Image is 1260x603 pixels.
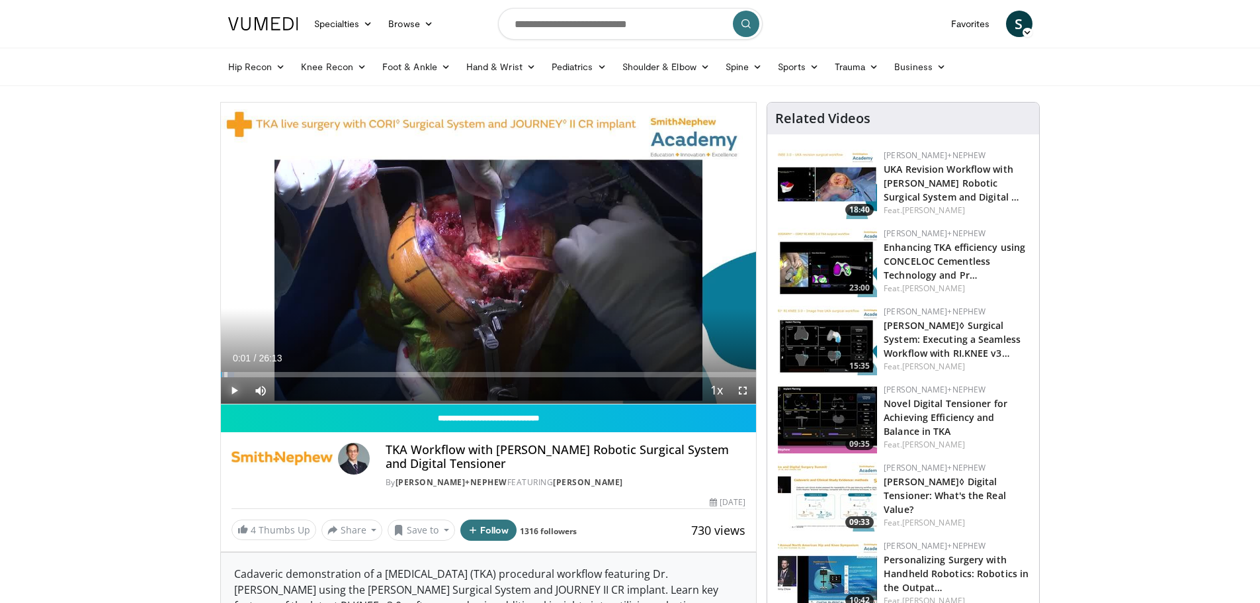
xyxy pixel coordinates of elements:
a: Specialties [306,11,381,37]
span: 09:35 [845,438,874,450]
div: [DATE] [710,496,745,508]
a: [PERSON_NAME]+Nephew [884,384,986,395]
a: Hand & Wrist [458,54,544,80]
a: 15:35 [778,306,877,375]
a: [PERSON_NAME]+Nephew [884,540,986,551]
a: Trauma [827,54,887,80]
div: By FEATURING [386,477,745,488]
a: [PERSON_NAME]+Nephew [884,228,986,239]
a: Shoulder & Elbow [614,54,718,80]
a: 1316 followers [520,526,577,537]
img: 6906a9b6-27f2-4396-b1b2-551f54defe1e.150x105_q85_crop-smart_upscale.jpg [778,384,877,453]
a: Knee Recon [293,54,374,80]
a: 09:35 [778,384,877,453]
img: 72f8c4c6-2ed0-4097-a262-5c97cbbe0685.150x105_q85_crop-smart_upscale.jpg [778,462,877,532]
span: 26:13 [259,353,282,363]
button: Follow [460,520,517,541]
span: 15:35 [845,360,874,372]
a: [PERSON_NAME]◊ Surgical System: Executing a Seamless Workflow with RI.KNEE v3… [884,319,1021,359]
a: Personalizing Surgery with Handheld Robotics: Robotics in the Outpat… [884,553,1029,594]
a: Hip Recon [220,54,294,80]
a: Favorites [943,11,998,37]
div: Progress Bar [221,372,757,377]
a: Sports [770,54,827,80]
img: VuMedi Logo [228,17,298,30]
a: [PERSON_NAME] [902,283,965,294]
a: [PERSON_NAME]+Nephew [396,477,507,488]
span: 730 views [691,522,745,538]
a: Business [886,54,954,80]
a: S [1006,11,1032,37]
a: [PERSON_NAME]+Nephew [884,150,986,161]
span: 09:33 [845,516,874,528]
a: Browse [380,11,441,37]
a: 4 Thumbs Up [231,520,316,540]
a: UKA Revision Workflow with [PERSON_NAME] Robotic Surgical System and Digital … [884,163,1019,203]
button: Mute [247,377,274,404]
a: [PERSON_NAME] [902,439,965,450]
button: Fullscreen [730,377,756,404]
a: 18:40 [778,150,877,219]
div: Feat. [884,205,1029,216]
button: Save to [388,520,455,541]
video-js: Video Player [221,103,757,404]
a: [PERSON_NAME]◊ Digital Tensioner: What's the Real Value? [884,475,1006,516]
img: 50c97ff3-26b0-43aa-adeb-5f1249a916fc.150x105_q85_crop-smart_upscale.jpg [778,306,877,375]
a: [PERSON_NAME] [902,361,965,372]
a: Spine [718,54,770,80]
h4: Related Videos [775,111,870,126]
a: Novel Digital Tensioner for Achieving Efficiency and Balance in TKA [884,397,1007,438]
a: [PERSON_NAME]+Nephew [884,462,986,473]
div: Feat. [884,517,1029,529]
span: 18:40 [845,204,874,216]
input: Search topics, interventions [498,8,763,40]
span: / [254,353,257,363]
a: Enhancing TKA efficiency using CONCELOC Cementless Technology and Pr… [884,241,1025,281]
span: 23:00 [845,282,874,294]
img: cad15a82-7a4e-4d99-8f10-ac9ee335d8e8.150x105_q85_crop-smart_upscale.jpg [778,228,877,297]
button: Play [221,377,247,404]
a: 23:00 [778,228,877,297]
img: Smith+Nephew [231,443,333,475]
img: Avatar [338,443,370,475]
div: Feat. [884,361,1029,373]
a: Foot & Ankle [374,54,458,80]
span: 0:01 [233,353,251,363]
span: 4 [251,524,256,536]
img: 02205603-5ba6-4c11-9b25-5721b1ef82fa.150x105_q85_crop-smart_upscale.jpg [778,150,877,219]
a: Pediatrics [544,54,614,80]
a: [PERSON_NAME] [553,477,623,488]
a: [PERSON_NAME] [902,205,965,216]
a: [PERSON_NAME] [902,517,965,528]
div: Feat. [884,439,1029,451]
button: Share [321,520,383,541]
div: Feat. [884,283,1029,295]
button: Playback Rate [703,377,730,404]
a: [PERSON_NAME]+Nephew [884,306,986,317]
h4: TKA Workflow with [PERSON_NAME] Robotic Surgical System and Digital Tensioner [386,443,745,471]
a: 09:33 [778,462,877,532]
